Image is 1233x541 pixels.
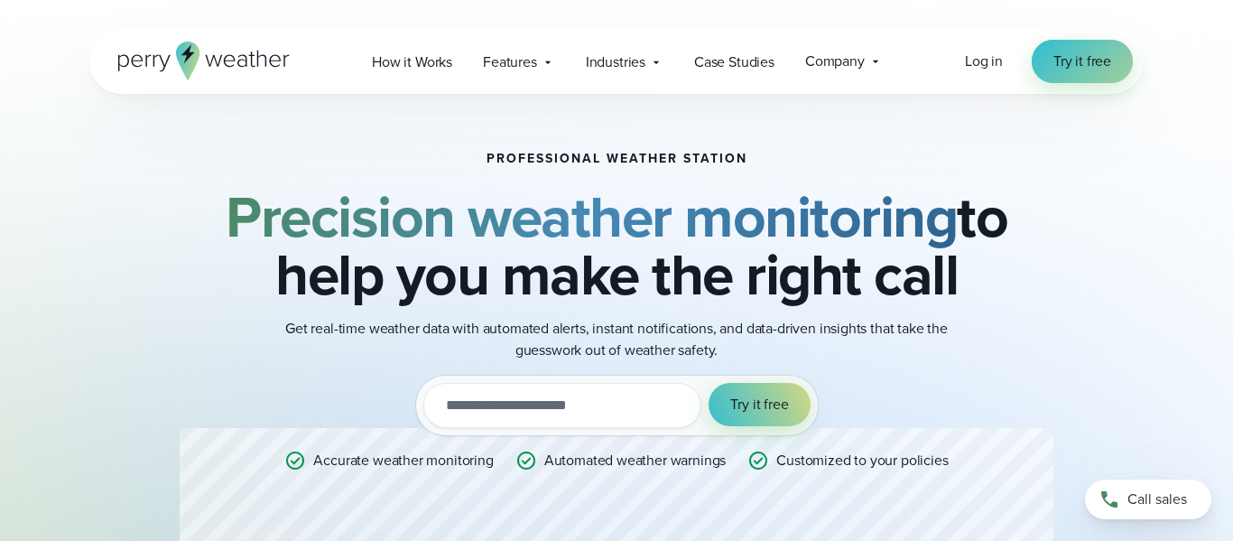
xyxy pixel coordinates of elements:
p: Automated weather warnings [544,450,727,471]
h1: Professional Weather Station [487,152,747,166]
button: Try it free [709,383,810,426]
span: Industries [586,51,645,73]
a: Log in [965,51,1003,72]
a: Try it free [1032,40,1133,83]
span: Try it free [730,394,788,415]
span: Company [805,51,865,72]
p: Accurate weather monitoring [313,450,493,471]
a: How it Works [357,43,468,80]
span: Case Studies [694,51,774,73]
span: How it Works [372,51,452,73]
a: Call sales [1085,480,1211,519]
h2: to help you make the right call [180,188,1053,303]
a: Case Studies [679,43,790,80]
strong: Precision weather monitoring [226,174,957,259]
p: Get real-time weather data with automated alerts, instant notifications, and data-driven insights... [255,318,978,361]
p: Customized to your policies [776,450,948,471]
span: Call sales [1127,489,1187,510]
span: Features [483,51,537,73]
span: Try it free [1053,51,1111,72]
span: Log in [965,51,1003,71]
